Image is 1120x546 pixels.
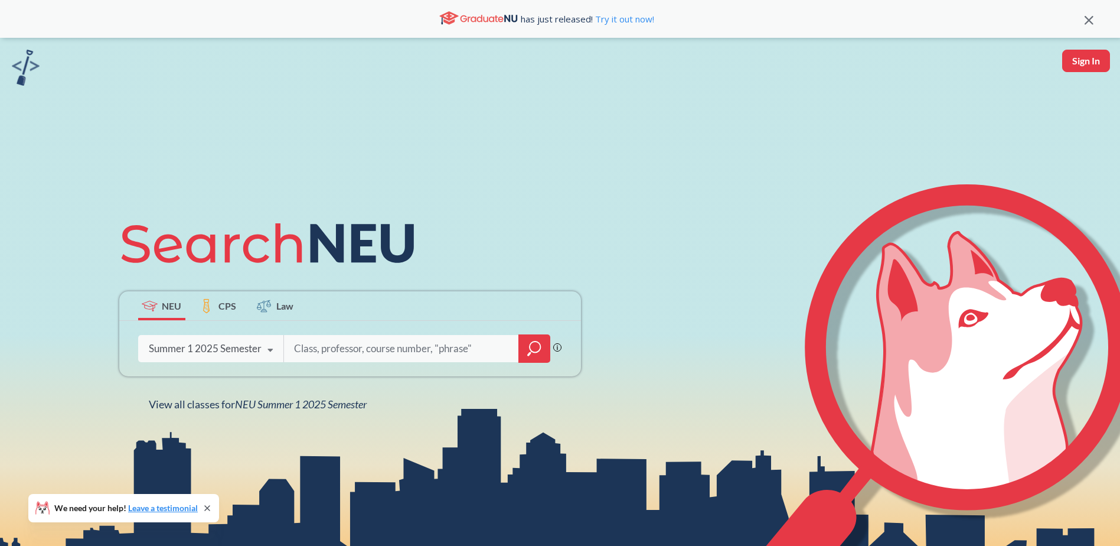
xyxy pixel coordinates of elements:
[276,299,293,313] span: Law
[218,299,236,313] span: CPS
[12,50,40,89] a: sandbox logo
[1062,50,1110,72] button: Sign In
[527,340,541,357] svg: magnifying glass
[235,398,367,411] span: NEU Summer 1 2025 Semester
[521,12,654,25] span: has just released!
[128,503,198,513] a: Leave a testimonial
[593,13,654,25] a: Try it out now!
[162,299,181,313] span: NEU
[149,398,367,411] span: View all classes for
[293,336,510,361] input: Class, professor, course number, "phrase"
[12,50,40,86] img: sandbox logo
[149,342,262,355] div: Summer 1 2025 Semester
[54,504,198,512] span: We need your help!
[518,334,550,363] div: magnifying glass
